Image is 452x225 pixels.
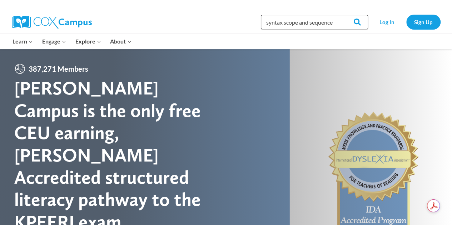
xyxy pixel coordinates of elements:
[71,34,106,49] button: Child menu of Explore
[8,34,38,49] button: Child menu of Learn
[38,34,71,49] button: Child menu of Engage
[26,63,91,75] span: 387,271 Members
[261,15,368,29] input: Search Cox Campus
[372,15,441,29] nav: Secondary Navigation
[406,15,441,29] a: Sign Up
[8,34,136,49] nav: Primary Navigation
[105,34,136,49] button: Child menu of About
[12,16,92,29] img: Cox Campus
[372,15,403,29] a: Log In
